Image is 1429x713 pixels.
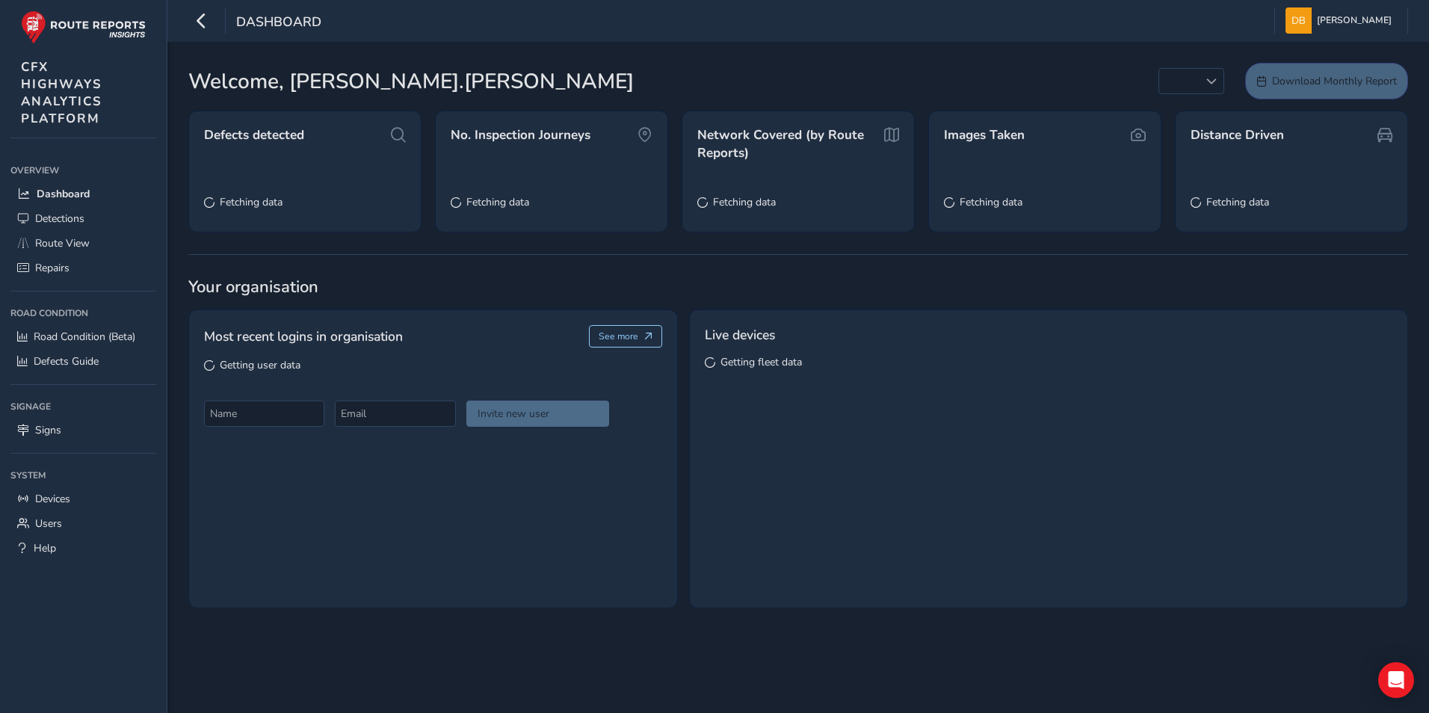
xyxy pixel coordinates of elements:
[10,418,156,442] a: Signs
[10,464,156,487] div: System
[10,349,156,374] a: Defects Guide
[589,325,663,348] button: See more
[34,541,56,555] span: Help
[10,324,156,349] a: Road Condition (Beta)
[1191,126,1284,144] span: Distance Driven
[188,66,634,97] span: Welcome, [PERSON_NAME].[PERSON_NAME]
[1206,195,1269,209] span: Fetching data
[10,302,156,324] div: Road Condition
[720,355,802,369] span: Getting fleet data
[10,395,156,418] div: Signage
[713,195,776,209] span: Fetching data
[451,126,590,144] span: No. Inspection Journeys
[34,330,135,344] span: Road Condition (Beta)
[220,358,300,372] span: Getting user data
[35,423,61,437] span: Signs
[10,256,156,280] a: Repairs
[1378,662,1414,698] div: Open Intercom Messenger
[960,195,1022,209] span: Fetching data
[204,401,324,427] input: Name
[705,325,775,345] span: Live devices
[1317,7,1392,34] span: [PERSON_NAME]
[34,354,99,368] span: Defects Guide
[599,330,638,342] span: See more
[466,195,529,209] span: Fetching data
[188,276,1408,298] span: Your organisation
[10,182,156,206] a: Dashboard
[220,195,283,209] span: Fetching data
[35,516,62,531] span: Users
[1286,7,1312,34] img: diamond-layout
[335,401,455,427] input: Email
[10,206,156,231] a: Detections
[35,236,90,250] span: Route View
[21,10,146,44] img: rr logo
[10,511,156,536] a: Users
[10,536,156,561] a: Help
[697,126,879,161] span: Network Covered (by Route Reports)
[236,13,321,34] span: Dashboard
[37,187,90,201] span: Dashboard
[10,231,156,256] a: Route View
[35,261,70,275] span: Repairs
[204,327,403,346] span: Most recent logins in organisation
[10,487,156,511] a: Devices
[1286,7,1397,34] button: [PERSON_NAME]
[35,212,84,226] span: Detections
[21,58,102,127] span: CFX HIGHWAYS ANALYTICS PLATFORM
[35,492,70,506] span: Devices
[204,126,304,144] span: Defects detected
[944,126,1025,144] span: Images Taken
[10,159,156,182] div: Overview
